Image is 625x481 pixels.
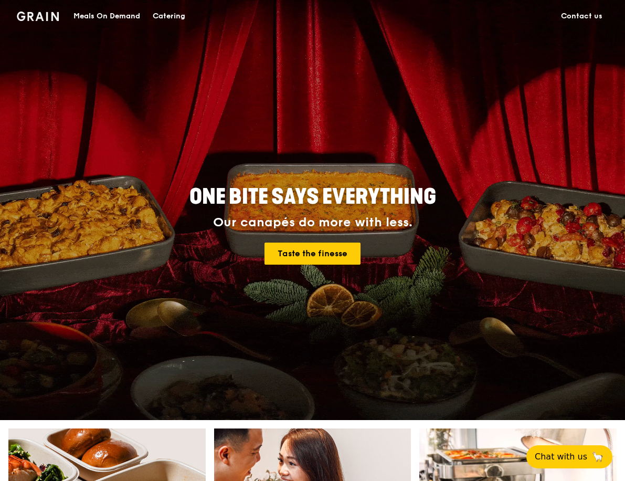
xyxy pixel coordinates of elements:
[153,1,185,32] div: Catering
[189,184,436,210] span: ONE BITE SAYS EVERYTHING
[73,1,140,32] div: Meals On Demand
[17,12,59,21] img: Grain
[591,451,604,463] span: 🦙
[146,1,192,32] a: Catering
[526,445,612,468] button: Chat with us🦙
[264,243,361,265] a: Taste the finesse
[535,451,587,463] span: Chat with us
[555,1,609,32] a: Contact us
[124,215,502,230] div: Our canapés do more with less.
